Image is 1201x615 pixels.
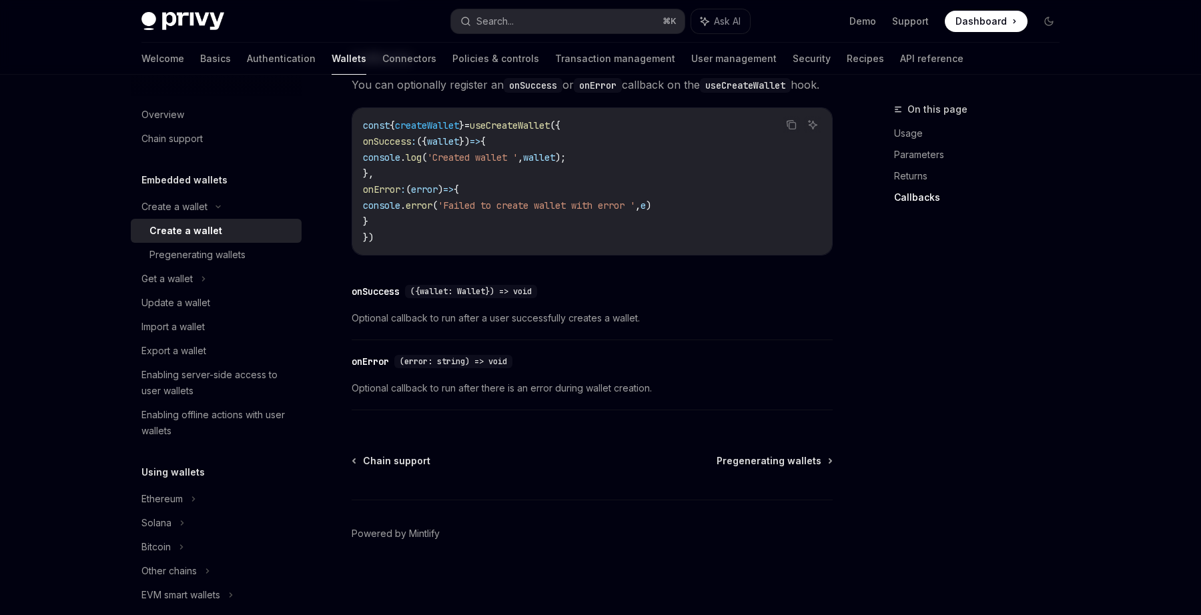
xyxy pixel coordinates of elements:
[352,527,440,540] a: Powered by Mintlify
[131,403,302,443] a: Enabling offline actions with user wallets
[141,587,220,603] div: EVM smart wallets
[700,78,791,93] code: useCreateWallet
[459,135,470,147] span: })
[363,135,411,147] span: onSuccess
[663,16,677,27] span: ⌘ K
[149,223,222,239] div: Create a wallet
[427,135,459,147] span: wallet
[382,43,436,75] a: Connectors
[390,119,395,131] span: {
[804,116,821,133] button: Ask AI
[141,12,224,31] img: dark logo
[395,119,459,131] span: createWallet
[400,151,406,163] span: .
[432,199,438,211] span: (
[363,183,400,195] span: onError
[406,183,411,195] span: (
[945,11,1028,32] a: Dashboard
[131,103,302,127] a: Overview
[452,43,539,75] a: Policies & controls
[411,135,416,147] span: :
[550,119,560,131] span: ({
[717,454,831,468] a: Pregenerating wallets
[555,151,566,163] span: );
[200,43,231,75] a: Basics
[353,454,430,468] a: Chain support
[131,315,302,339] a: Import a wallet
[459,119,464,131] span: }
[523,151,555,163] span: wallet
[900,43,963,75] a: API reference
[691,43,777,75] a: User management
[363,231,374,243] span: })
[141,464,205,480] h5: Using wallets
[141,319,205,335] div: Import a wallet
[131,127,302,151] a: Chain support
[1038,11,1060,32] button: Toggle dark mode
[352,380,833,396] span: Optional callback to run after there is an error during wallet creation.
[141,539,171,555] div: Bitcoin
[131,291,302,315] a: Update a wallet
[894,123,1070,144] a: Usage
[363,119,390,131] span: const
[141,172,228,188] h5: Embedded wallets
[149,247,246,263] div: Pregenerating wallets
[141,43,184,75] a: Welcome
[131,363,302,403] a: Enabling server-side access to user wallets
[793,43,831,75] a: Security
[141,407,294,439] div: Enabling offline actions with user wallets
[141,367,294,399] div: Enabling server-side access to user wallets
[470,119,550,131] span: useCreateWallet
[141,295,210,311] div: Update a wallet
[894,165,1070,187] a: Returns
[352,355,389,368] div: onError
[849,15,876,28] a: Demo
[363,151,400,163] span: console
[504,78,562,93] code: onSuccess
[892,15,929,28] a: Support
[400,356,507,367] span: (error: string) => void
[422,151,427,163] span: (
[131,219,302,243] a: Create a wallet
[574,78,622,93] code: onError
[131,243,302,267] a: Pregenerating wallets
[363,215,368,227] span: }
[352,75,833,94] span: You can optionally register an or callback on the hook.
[454,183,459,195] span: {
[894,187,1070,208] a: Callbacks
[332,43,366,75] a: Wallets
[363,167,374,179] span: },
[470,135,480,147] span: =>
[480,135,486,147] span: {
[714,15,741,28] span: Ask AI
[141,491,183,507] div: Ethereum
[955,15,1007,28] span: Dashboard
[438,183,443,195] span: )
[411,183,438,195] span: error
[363,199,400,211] span: console
[476,13,514,29] div: Search...
[352,285,400,298] div: onSuccess
[717,454,821,468] span: Pregenerating wallets
[464,119,470,131] span: =
[443,183,454,195] span: =>
[427,151,518,163] span: 'Created wallet '
[406,199,432,211] span: error
[691,9,750,33] button: Ask AI
[352,310,833,326] span: Optional callback to run after a user successfully creates a wallet.
[400,183,406,195] span: :
[141,107,184,123] div: Overview
[641,199,646,211] span: e
[518,151,523,163] span: ,
[141,563,197,579] div: Other chains
[141,131,203,147] div: Chain support
[363,454,430,468] span: Chain support
[438,199,635,211] span: 'Failed to create wallet with error '
[406,151,422,163] span: log
[141,343,206,359] div: Export a wallet
[451,9,685,33] button: Search...⌘K
[410,286,532,297] span: ({wallet: Wallet}) => void
[131,339,302,363] a: Export a wallet
[400,199,406,211] span: .
[416,135,427,147] span: ({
